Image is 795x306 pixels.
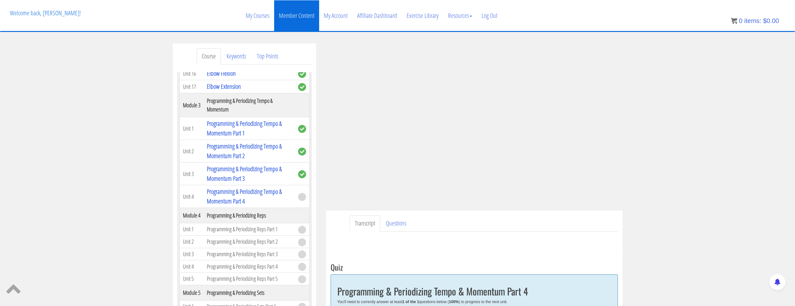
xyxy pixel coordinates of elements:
[197,48,221,65] a: Course
[402,0,443,31] a: Exercise Library
[739,17,742,24] span: 0
[207,142,282,160] a: Programming & Periodizing Tempo & Momentum Part 2
[204,93,295,117] th: Programming & Periodizing Tempo & Momentum
[763,17,767,24] span: $
[252,48,283,65] a: Top Points
[477,0,502,31] a: Log Out
[179,80,204,93] td: Unit 17
[298,170,306,178] span: complete
[298,148,306,156] span: complete
[352,0,402,31] a: Affiliate Dashboard
[179,67,204,80] td: Unit 16
[763,17,779,24] bdi: 0.00
[179,235,204,248] td: Unit 2
[744,17,761,24] span: items:
[207,119,282,137] a: Programming & Periodizing Tempo & Momentum Part 1
[5,0,86,26] p: Welcome back, [PERSON_NAME]!
[179,117,204,140] td: Unit 1
[179,140,204,163] td: Unit 2
[241,0,274,31] a: My Courses
[179,163,204,185] td: Unit 3
[207,164,282,183] a: Programming & Periodizing Tempo & Momentum Part 3
[274,0,319,31] a: Member Content
[319,0,352,31] a: My Account
[449,300,459,304] b: 100%
[204,260,295,273] td: Programming & Periodizing Reps Part 4
[331,263,618,271] h3: Quiz
[204,208,295,223] th: Programming & Periodizing Reps
[179,248,204,260] td: Unit 3
[179,208,204,223] th: Module 4
[337,286,611,296] h2: Programming & Periodizing Tempo & Momentum Part 4
[179,260,204,273] td: Unit 4
[179,273,204,285] td: Unit 5
[350,215,380,232] a: Transcript
[221,48,251,65] a: Keywords
[204,248,295,260] td: Programming & Periodizing Reps Part 3
[298,70,306,78] span: complete
[731,17,779,24] a: 0 items: $0.00
[207,69,236,78] a: Elbow Flexion
[179,93,204,117] th: Module 3
[337,300,611,304] div: You'll need to correctly answer at least questions below ( ) to progress to the next unit.
[179,223,204,236] td: Unit 1
[204,273,295,285] td: Programming & Periodizing Reps Part 5
[298,83,306,91] span: complete
[731,18,737,24] img: icon11.png
[204,235,295,248] td: Programming & Periodizing Reps Part 2
[207,82,241,91] a: Elbow Extension
[179,285,204,300] th: Module 5
[381,215,411,232] a: Questions
[204,285,295,300] th: Programming & Periodizing Sets
[298,125,306,133] span: complete
[402,300,419,304] b: 1 of the 1
[179,185,204,208] td: Unit 4
[443,0,477,31] a: Resources
[204,223,295,236] td: Programming & Periodizing Reps Part 1
[207,187,282,205] a: Programming & Periodizing Tempo & Momentum Part 4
